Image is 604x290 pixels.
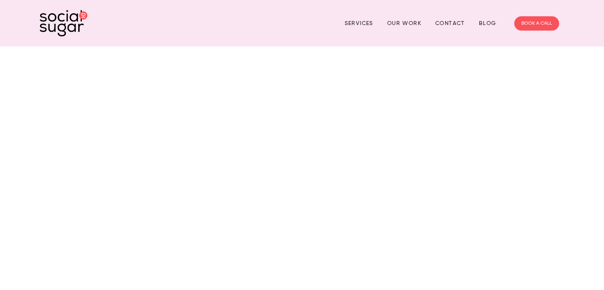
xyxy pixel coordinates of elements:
[479,17,496,29] a: Blog
[345,17,373,29] a: Services
[387,17,421,29] a: Our Work
[514,16,559,31] a: BOOK A CALL
[40,10,87,37] img: SocialSugar
[435,17,465,29] a: Contact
